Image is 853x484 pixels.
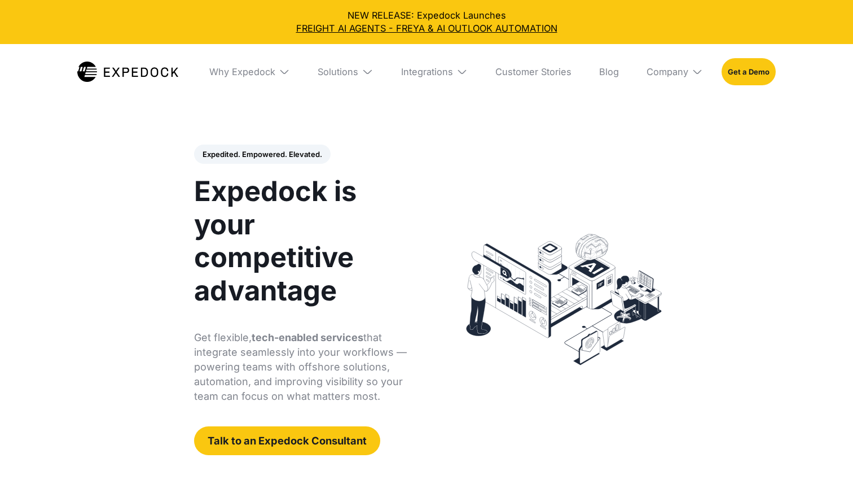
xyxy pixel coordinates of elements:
[252,332,363,343] strong: tech-enabled services
[486,44,581,99] a: Customer Stories
[194,426,381,455] a: Talk to an Expedock Consultant
[722,58,776,85] a: Get a Demo
[401,66,453,77] div: Integrations
[9,22,843,35] a: FREIGHT AI AGENTS - FREYA & AI OUTLOOK AUTOMATION
[209,66,275,77] div: Why Expedock
[590,44,628,99] a: Blog
[194,330,415,404] p: Get flexible, that integrate seamlessly into your workflows — powering teams with offshore soluti...
[9,9,843,35] div: NEW RELEASE: Expedock Launches
[647,66,688,77] div: Company
[318,66,358,77] div: Solutions
[194,175,415,308] h1: Expedock is your competitive advantage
